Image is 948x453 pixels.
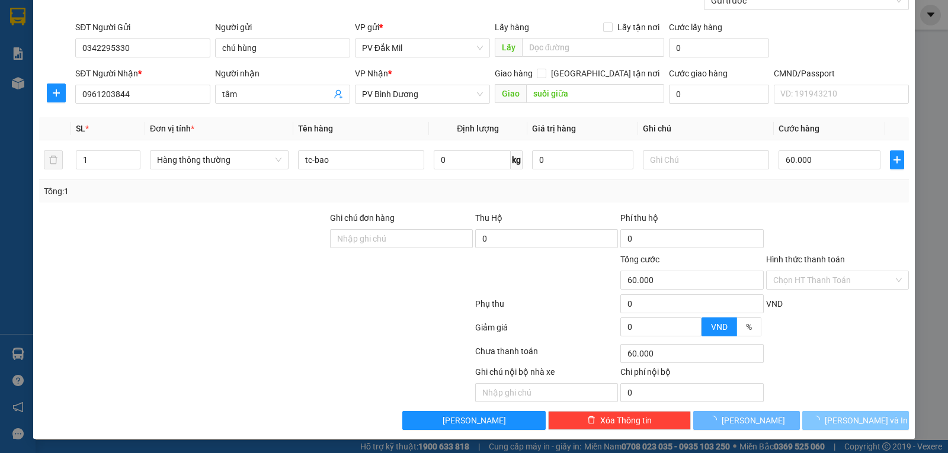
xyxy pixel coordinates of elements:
[825,414,908,427] span: [PERSON_NAME] và In
[890,150,904,169] button: plus
[47,88,65,98] span: plus
[474,345,619,365] div: Chưa thanh toán
[402,411,545,430] button: [PERSON_NAME]
[532,124,576,133] span: Giá trị hàng
[157,151,281,169] span: Hàng thông thường
[643,150,769,169] input: Ghi Chú
[526,84,665,103] input: Dọc đường
[47,83,66,102] button: plus
[44,185,367,198] div: Tổng: 1
[330,229,473,248] input: Ghi chú đơn hàng
[620,365,763,383] div: Chi phí nội bộ
[355,69,388,78] span: VP Nhận
[215,21,350,34] div: Người gửi
[362,85,483,103] span: PV Bình Dương
[620,255,659,264] span: Tổng cước
[475,213,502,223] span: Thu Hộ
[766,255,845,264] label: Hình thức thanh toán
[522,38,665,57] input: Dọc đường
[691,328,699,335] span: down
[443,414,506,427] span: [PERSON_NAME]
[688,327,701,336] span: Decrease Value
[891,155,904,165] span: plus
[693,411,800,430] button: [PERSON_NAME]
[76,124,85,133] span: SL
[546,67,664,80] span: [GEOGRAPHIC_DATA] tận nơi
[532,150,633,169] input: 0
[669,85,769,104] input: Cước giao hàng
[298,124,333,133] span: Tên hàng
[669,23,722,32] label: Cước lấy hàng
[495,84,526,103] span: Giao
[709,416,722,424] span: loading
[474,297,619,318] div: Phụ thu
[620,211,763,229] div: Phí thu hộ
[330,213,395,223] label: Ghi chú đơn hàng
[355,21,490,34] div: VP gửi
[150,124,194,133] span: Đơn vị tính
[688,318,701,327] span: Increase Value
[746,322,752,332] span: %
[495,38,522,57] span: Lấy
[130,161,137,168] span: down
[812,416,825,424] span: loading
[774,67,909,80] div: CMND/Passport
[362,39,483,57] span: PV Đắk Mil
[457,124,499,133] span: Định lượng
[511,150,523,169] span: kg
[75,21,210,34] div: SĐT Người Gửi
[215,67,350,80] div: Người nhận
[75,67,210,80] div: SĐT Người Nhận
[127,151,140,160] span: Increase Value
[779,124,819,133] span: Cước hàng
[548,411,691,430] button: deleteXóa Thông tin
[127,160,140,169] span: Decrease Value
[722,414,785,427] span: [PERSON_NAME]
[691,319,699,326] span: up
[44,150,63,169] button: delete
[474,321,619,342] div: Giảm giá
[802,411,909,430] button: [PERSON_NAME] và In
[587,416,595,425] span: delete
[638,117,774,140] th: Ghi chú
[334,89,343,99] span: user-add
[766,299,783,309] span: VND
[475,365,618,383] div: Ghi chú nội bộ nhà xe
[669,69,728,78] label: Cước giao hàng
[298,150,424,169] input: VD: Bàn, Ghế
[613,21,664,34] span: Lấy tận nơi
[495,23,529,32] span: Lấy hàng
[711,322,728,332] span: VND
[600,414,652,427] span: Xóa Thông tin
[130,153,137,160] span: up
[475,383,618,402] input: Nhập ghi chú
[669,38,769,57] input: Cước lấy hàng
[495,69,533,78] span: Giao hàng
